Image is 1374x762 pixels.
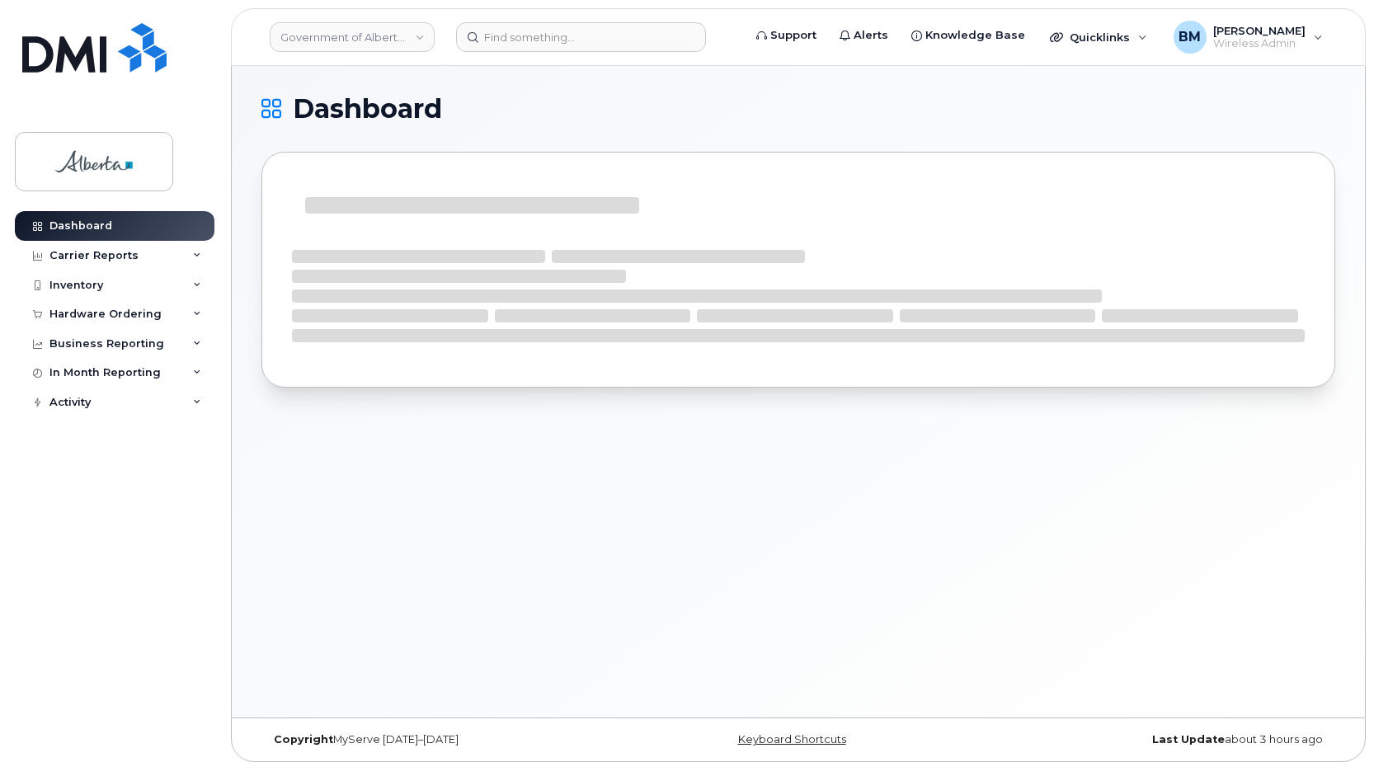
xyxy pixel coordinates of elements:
[261,733,619,746] div: MyServe [DATE]–[DATE]
[977,733,1335,746] div: about 3 hours ago
[738,733,846,746] a: Keyboard Shortcuts
[1152,733,1225,746] strong: Last Update
[274,733,333,746] strong: Copyright
[293,96,442,121] span: Dashboard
